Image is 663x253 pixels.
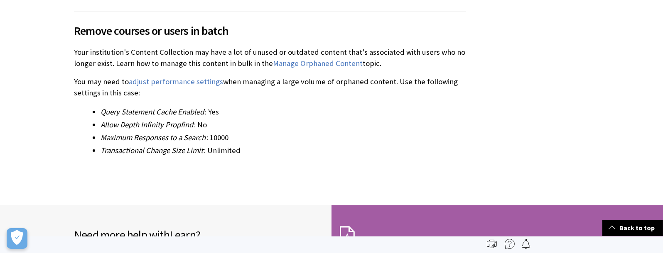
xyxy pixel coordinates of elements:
[505,239,515,249] img: More help
[74,22,466,39] span: Remove courses or users in batch
[273,58,363,68] a: Manage Orphaned Content
[101,133,206,142] span: Maximum Responses to a Search
[101,119,466,131] li: : No
[74,47,466,68] p: Your institution's Content Collection may have a lot of unused or outdated content that's associa...
[340,226,355,247] img: Subscription Icon
[7,228,27,249] button: Open Preferences
[602,220,663,236] a: Back to top
[521,239,531,249] img: Follow this page
[74,226,323,243] h2: Need more help with ?
[101,145,466,156] li: : Unlimited
[101,107,204,117] span: Query Statement Cache Enabled
[101,120,193,129] span: Allow Depth Infinity Propfind
[101,146,203,155] span: Transactional Change Size Limit
[74,76,466,98] p: You may need to when managing a large volume of orphaned content. Use the following settings in t...
[487,239,497,249] img: Print
[129,77,223,87] a: adjust performance settings
[169,227,196,242] span: Learn
[101,132,466,144] li: : 10000
[101,106,466,118] li: : Yes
